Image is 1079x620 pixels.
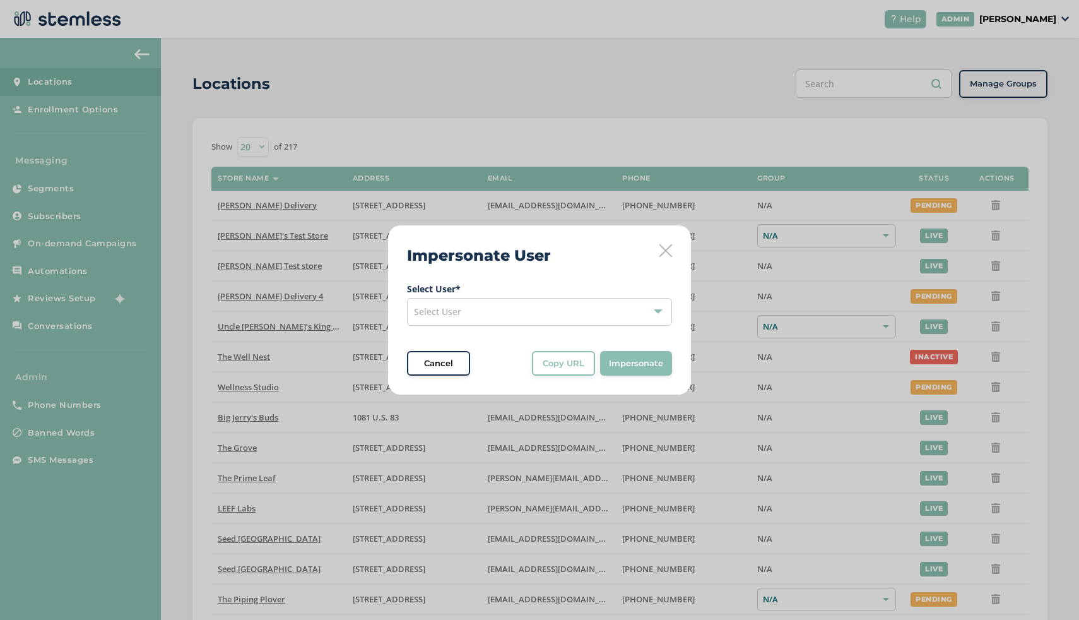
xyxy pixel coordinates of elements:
iframe: Chat Widget [1016,559,1079,620]
button: Copy URL [532,351,595,376]
span: Impersonate [609,357,663,370]
span: Copy URL [543,357,584,370]
span: Cancel [424,357,453,370]
span: Select User [414,306,461,318]
h2: Impersonate User [407,244,551,267]
button: Cancel [407,351,470,376]
button: Impersonate [600,351,672,376]
label: Select User [407,282,672,295]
